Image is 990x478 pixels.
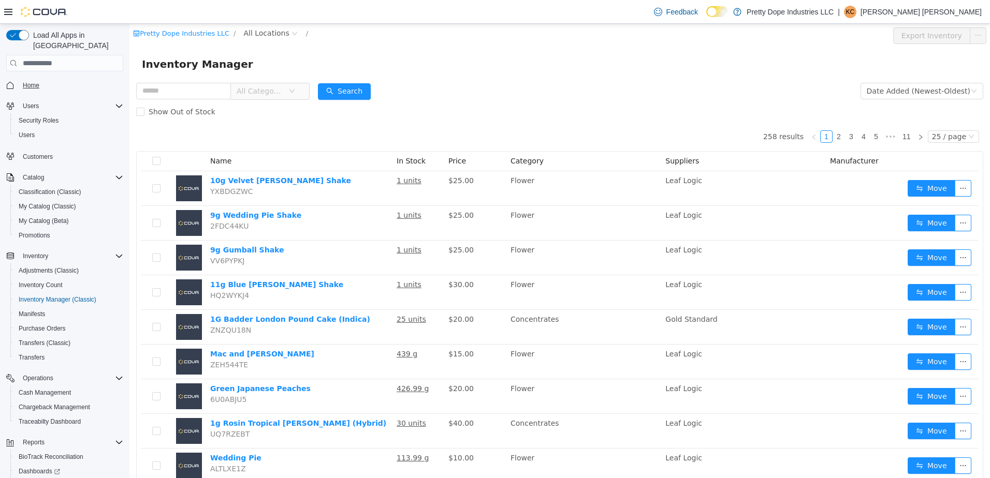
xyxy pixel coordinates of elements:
[19,339,70,347] span: Transfers (Classic)
[701,133,749,141] span: Manufacturer
[29,30,123,51] span: Load All Apps in [GEOGRAPHIC_DATA]
[15,84,90,92] span: Show Out of Stock
[769,107,785,119] li: 11
[825,191,842,207] button: icon: ellipsis
[377,182,532,217] td: Flower
[14,129,39,141] a: Users
[846,6,854,18] span: KC
[107,62,154,72] span: All Categories
[10,214,127,228] button: My Catalog (Beta)
[14,386,75,399] a: Cash Management
[23,153,53,161] span: Customers
[267,187,292,196] u: 1 units
[10,400,127,414] button: Chargeback Management
[14,386,123,399] span: Cash Management
[778,260,826,277] button: icon: swapMove
[319,395,344,404] span: $40.00
[12,32,130,49] span: Inventory Manager
[23,252,48,260] span: Inventory
[14,114,123,127] span: Security Roles
[10,199,127,214] button: My Catalog (Classic)
[14,451,123,463] span: BioTrack Reconciliation
[14,351,123,364] span: Transfers
[10,321,127,336] button: Purchase Orders
[319,326,344,334] span: $15.00
[770,107,784,118] a: 11
[19,171,123,184] span: Catalog
[319,291,344,300] span: $20.00
[803,107,837,118] div: 25 / page
[19,202,76,211] span: My Catalog (Classic)
[2,78,127,93] button: Home
[19,231,50,240] span: Promotions
[377,251,532,286] td: Flower
[778,399,826,415] button: icon: swapMove
[19,467,60,475] span: Dashboards
[536,153,573,161] span: Leaf Logic
[14,264,123,277] span: Adjustments (Classic)
[177,6,179,13] span: /
[778,191,826,207] button: icon: swapMove
[81,302,122,310] span: ZNZQU18N
[825,364,842,381] button: icon: ellipsis
[47,152,72,177] img: 10g Velvet Runtz Shake placeholder
[10,278,127,292] button: Inventory Count
[267,291,297,300] u: 25 units
[19,250,123,262] span: Inventory
[536,291,588,300] span: Gold Standard
[825,295,842,311] button: icon: ellipsis
[14,229,54,242] a: Promotions
[21,7,67,17] img: Cova
[10,336,127,350] button: Transfers (Classic)
[2,170,127,185] button: Catalog
[47,290,72,316] img: 1G Badder London Pound Cake (Indica) placeholder
[81,163,124,172] span: YXBDGZWC
[188,59,241,76] button: icon: searchSearch
[267,430,299,438] u: 113.99 g
[753,107,769,119] li: Next 5 Pages
[844,6,856,18] div: Kennedy Calvarese
[10,450,127,464] button: BioTrack Reconciliation
[23,81,39,89] span: Home
[10,113,127,128] button: Security Roles
[19,151,57,163] a: Customers
[10,128,127,142] button: Users
[716,107,727,118] a: 3
[19,188,81,196] span: Classification (Classic)
[678,107,691,119] li: Previous Page
[2,435,127,450] button: Reports
[159,64,166,71] i: icon: down
[19,266,79,275] span: Adjustments (Classic)
[47,325,72,351] img: Mac and Gary placeholder
[2,148,127,163] button: Customers
[14,308,49,320] a: Manifests
[267,326,288,334] u: 439 g
[825,330,842,346] button: icon: ellipsis
[19,250,52,262] button: Inventory
[319,361,344,369] span: $20.00
[81,406,121,414] span: UQ7RZEBT
[10,385,127,400] button: Cash Management
[838,6,840,18] p: |
[19,436,123,449] span: Reports
[825,226,842,242] button: icon: ellipsis
[267,153,292,161] u: 1 units
[377,355,532,390] td: Flower
[14,264,83,277] a: Adjustments (Classic)
[788,110,794,116] i: icon: right
[536,395,573,404] span: Leaf Logic
[10,292,127,307] button: Inventory Manager (Classic)
[19,389,71,397] span: Cash Management
[861,6,982,18] p: [PERSON_NAME] [PERSON_NAME]
[14,186,85,198] a: Classification (Classic)
[14,322,70,335] a: Purchase Orders
[81,267,120,276] span: HQ2WYKJ4
[14,200,123,213] span: My Catalog (Classic)
[81,361,181,369] a: Green Japanese Peaches
[14,215,123,227] span: My Catalog (Beta)
[19,324,66,333] span: Purchase Orders
[47,256,72,281] img: 11g Blue Runtz Shake placeholder
[747,6,834,18] p: Pretty Dope Industries LLC
[267,395,297,404] u: 30 units
[14,308,123,320] span: Manifests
